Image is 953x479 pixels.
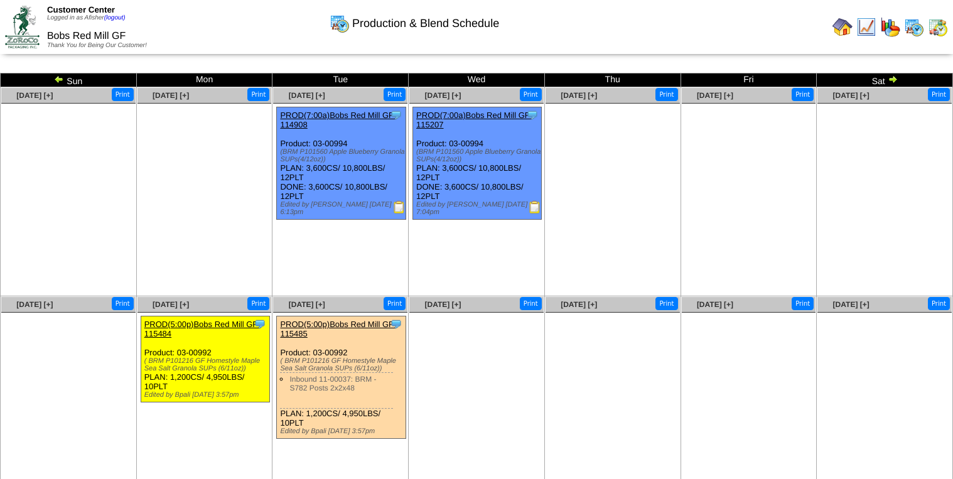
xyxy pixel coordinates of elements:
[928,297,950,310] button: Print
[1,73,137,87] td: Sun
[104,14,126,21] a: (logout)
[247,297,269,310] button: Print
[280,428,405,435] div: Edited by Bpali [DATE] 3:57pm
[409,73,545,87] td: Wed
[416,110,532,129] a: PROD(7:00a)Bobs Red Mill GF-115207
[393,201,406,213] img: Production Report
[153,300,189,309] a: [DATE] [+]
[526,109,539,121] img: Tooltip
[280,320,396,338] a: PROD(5:00p)Bobs Red Mill GF-115485
[424,300,461,309] a: [DATE] [+]
[47,42,147,49] span: Thank You for Being Our Customer!
[424,91,461,100] a: [DATE] [+]
[529,201,541,213] img: Production Report
[112,297,134,310] button: Print
[289,375,376,392] a: Inbound 11-00037: BRM - S782 Posts 2x2x48
[254,318,266,330] img: Tooltip
[330,13,350,33] img: calendarprod.gif
[416,148,541,163] div: (BRM P101560 Apple Blueberry Granola SUPs(4/12oz))
[390,109,402,121] img: Tooltip
[5,6,40,48] img: ZoRoCo_Logo(Green%26Foil)%20jpg.webp
[280,148,405,163] div: (BRM P101560 Apple Blueberry Granola SUPs(4/12oz))
[272,73,409,87] td: Tue
[792,88,814,101] button: Print
[112,88,134,101] button: Print
[880,17,900,37] img: graph.gif
[413,107,542,220] div: Product: 03-00994 PLAN: 3,600CS / 10,800LBS / 12PLT DONE: 3,600CS / 10,800LBS / 12PLT
[681,73,817,87] td: Fri
[697,91,733,100] a: [DATE] [+]
[247,88,269,101] button: Print
[928,17,948,37] img: calendarinout.gif
[280,201,405,216] div: Edited by [PERSON_NAME] [DATE] 6:13pm
[904,17,924,37] img: calendarprod.gif
[47,14,126,21] span: Logged in as Afisher
[277,107,406,220] div: Product: 03-00994 PLAN: 3,600CS / 10,800LBS / 12PLT DONE: 3,600CS / 10,800LBS / 12PLT
[54,74,64,84] img: arrowleft.gif
[16,300,53,309] a: [DATE] [+]
[544,73,681,87] td: Thu
[384,297,406,310] button: Print
[16,91,53,100] a: [DATE] [+]
[352,17,499,30] span: Production & Blend Schedule
[289,91,325,100] a: [DATE] [+]
[47,31,126,41] span: Bobs Red Mill GF
[280,110,396,129] a: PROD(7:00a)Bobs Red Mill GF-114908
[832,17,853,37] img: home.gif
[520,88,542,101] button: Print
[390,318,402,330] img: Tooltip
[561,300,597,309] a: [DATE] [+]
[144,391,269,399] div: Edited by Bpali [DATE] 3:57pm
[655,297,677,310] button: Print
[833,91,870,100] a: [DATE] [+]
[289,300,325,309] a: [DATE] [+]
[561,91,597,100] a: [DATE] [+]
[384,88,406,101] button: Print
[144,357,269,372] div: ( BRM P101216 GF Homestyle Maple Sea Salt Granola SUPs (6/11oz))
[833,300,870,309] a: [DATE] [+]
[928,88,950,101] button: Print
[655,88,677,101] button: Print
[280,357,405,372] div: ( BRM P101216 GF Homestyle Maple Sea Salt Granola SUPs (6/11oz))
[47,5,115,14] span: Customer Center
[136,73,272,87] td: Mon
[153,91,189,100] a: [DATE] [+]
[277,316,406,439] div: Product: 03-00992 PLAN: 1,200CS / 4,950LBS / 10PLT
[697,300,733,309] a: [DATE] [+]
[888,74,898,84] img: arrowright.gif
[817,73,953,87] td: Sat
[144,320,261,338] a: PROD(5:00p)Bobs Red Mill GF-115484
[416,201,541,216] div: Edited by [PERSON_NAME] [DATE] 7:04pm
[792,297,814,310] button: Print
[856,17,876,37] img: line_graph.gif
[141,316,269,402] div: Product: 03-00992 PLAN: 1,200CS / 4,950LBS / 10PLT
[520,297,542,310] button: Print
